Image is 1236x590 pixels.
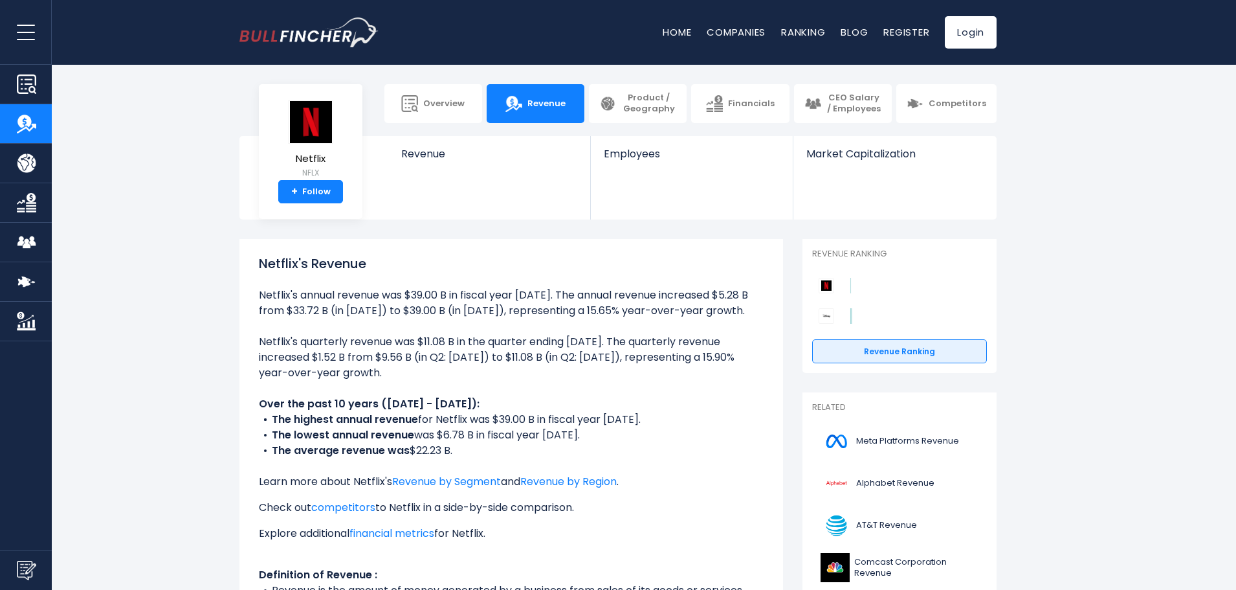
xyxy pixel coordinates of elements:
p: Check out to Netflix in a side-by-side comparison. [259,500,764,516]
p: Learn more about Netflix's and . [259,474,764,490]
a: Login [945,16,997,49]
b: Over the past 10 years ([DATE] - [DATE]): [259,396,480,411]
a: Revenue by Region [520,474,617,489]
a: competitors [311,500,375,515]
a: Ranking [781,25,825,39]
img: Walt Disney Company competitors logo [819,308,834,324]
a: Netflix NFLX [287,100,334,181]
a: Revenue [388,136,591,182]
a: Employees [591,136,792,182]
li: was $6.78 B in fiscal year [DATE]. [259,427,764,443]
a: Go to homepage [239,17,379,47]
span: Overview [423,98,465,109]
a: +Follow [278,180,343,203]
a: Home [663,25,691,39]
span: Market Capitalization [806,148,982,160]
b: The lowest annual revenue [272,427,414,442]
li: Netflix's annual revenue was $39.00 B in fiscal year [DATE]. The annual revenue increased $5.28 B... [259,288,764,319]
img: bullfincher logo [239,17,379,47]
a: Financials [691,84,789,123]
p: Revenue Ranking [812,249,987,260]
a: Revenue [487,84,584,123]
p: Related [812,402,987,413]
img: T logo [820,511,852,540]
a: Companies [707,25,766,39]
li: for Netflix was $39.00 B in fiscal year [DATE]. [259,412,764,427]
span: Product / Geography [621,93,676,115]
img: CMCSA logo [820,553,850,582]
a: Comcast Corporation Revenue [812,550,987,585]
a: Competitors [896,84,997,123]
a: Overview [384,84,482,123]
small: NFLX [288,167,333,179]
span: CEO Salary / Employees [826,93,881,115]
img: GOOGL logo [820,469,852,498]
h1: Netflix's Revenue [259,254,764,273]
a: Meta Platforms Revenue [812,424,987,459]
a: Alphabet Revenue [812,466,987,501]
span: Employees [604,148,779,160]
a: CEO Salary / Employees [794,84,892,123]
b: Definition of Revenue : [259,567,377,582]
span: Competitors [929,98,986,109]
span: Netflix [288,153,333,165]
img: Netflix competitors logo [819,278,834,293]
a: Blog [841,25,868,39]
a: financial metrics [349,526,434,541]
a: Register [883,25,929,39]
a: Market Capitalization [793,136,995,182]
a: Product / Geography [589,84,687,123]
li: Netflix's quarterly revenue was $11.08 B in the quarter ending [DATE]. The quarterly revenue incr... [259,334,764,381]
a: AT&T Revenue [812,508,987,543]
a: Revenue Ranking [812,339,987,364]
span: Financials [728,98,775,109]
strong: + [291,186,298,198]
b: The average revenue was [272,443,410,458]
b: The highest annual revenue [272,412,418,427]
img: META logo [820,427,852,456]
span: Revenue [401,148,578,160]
a: Revenue by Segment [392,474,501,489]
p: Explore additional for Netflix. [259,526,764,541]
li: $22.23 B. [259,443,764,459]
span: Revenue [527,98,566,109]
